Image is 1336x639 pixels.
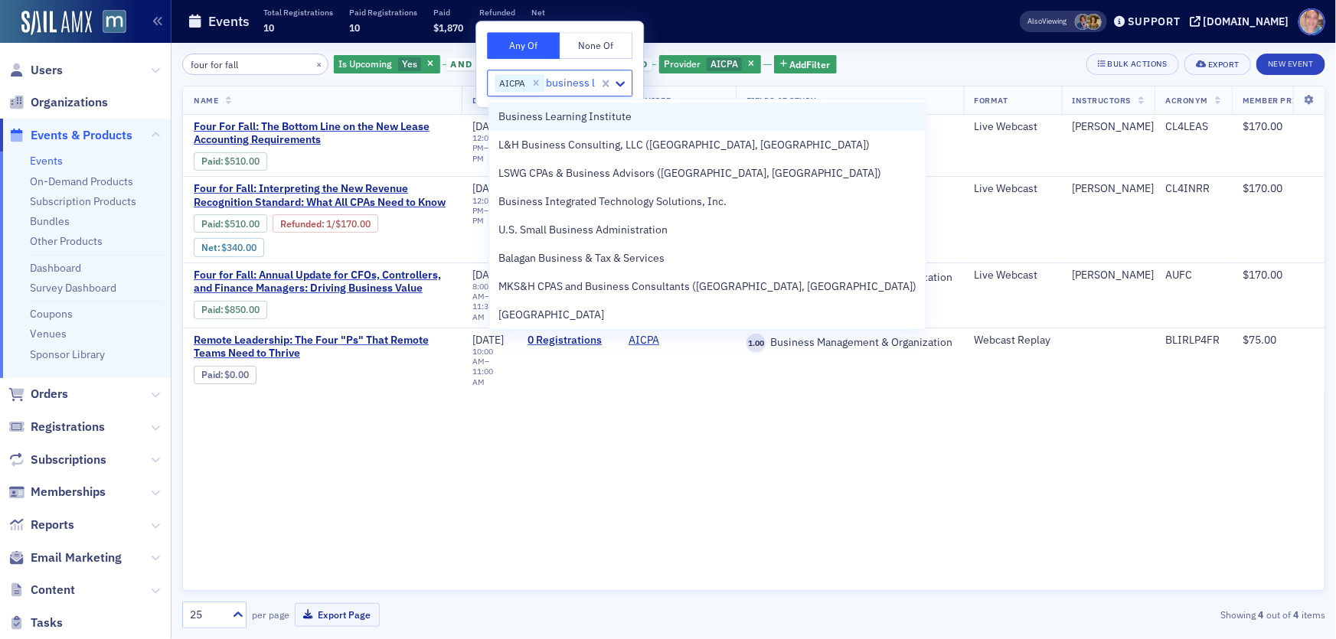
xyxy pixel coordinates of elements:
a: On-Demand Products [30,174,133,188]
div: Remove AICPA [528,74,544,93]
span: $1,870 [433,21,463,34]
div: Yes [334,55,440,74]
a: Registrations [8,419,105,435]
a: Users [8,62,63,79]
span: $340.00 [222,242,257,253]
div: Showing out of items [955,608,1325,621]
a: Subscription Products [30,194,136,208]
p: Refunded [479,7,515,18]
a: Memberships [8,484,106,500]
span: Provider [629,95,671,106]
span: Fields Of Study [746,95,817,106]
div: Support [1128,15,1181,28]
span: Organizations [31,94,108,111]
div: Refunded: 3 - $51000 [273,214,377,233]
p: Paid Registrations [349,7,417,18]
a: Coupons [30,307,73,321]
div: – [472,196,506,226]
div: – [472,347,506,387]
a: Refunded [280,218,322,230]
span: Provider [665,57,701,70]
span: 1.00 [746,334,766,353]
time: 8:00 AM [472,281,488,302]
span: Net : [201,242,222,253]
strong: 4 [1291,608,1302,621]
div: AICPA [495,74,528,93]
div: [DOMAIN_NAME] [1204,15,1289,28]
span: Orders [31,386,68,403]
div: Paid: 0 - $0 [194,366,256,384]
span: $75.00 [1243,333,1276,347]
div: Export [1208,60,1240,69]
span: Memberships [31,484,106,500]
time: 11:30 AM [472,301,493,321]
span: Tasks [31,615,63,631]
span: LSWG CPAs & Business Advisors ([GEOGRAPHIC_DATA], [GEOGRAPHIC_DATA]) [498,165,881,181]
button: Any Of [487,32,560,59]
span: Business Management & Organization [766,336,953,350]
span: $0.00 [225,369,250,380]
span: Content [31,582,75,598]
div: Also [1028,16,1043,26]
strong: 4 [1256,608,1266,621]
time: 12:00 PM [472,132,493,153]
div: Live Webcast [975,182,1051,196]
button: [DOMAIN_NAME] [1190,16,1295,27]
span: 10 [263,21,274,34]
span: Events & Products [31,127,132,144]
span: Four For Fall: The Bottom Line on the New Lease Accounting Requirements [194,120,451,147]
a: Orders [8,386,68,403]
h1: Events [208,12,250,31]
a: Venues [30,327,67,341]
a: [PERSON_NAME] [1073,120,1155,134]
p: Paid [433,7,463,18]
span: [DATE] [472,333,504,347]
span: 10 [349,21,360,34]
span: Users [31,62,63,79]
img: SailAMX [103,10,126,34]
span: Yes [402,57,417,70]
div: CL4INRR [1165,182,1221,196]
span: $170.00 [1243,181,1282,195]
span: Subscriptions [31,452,106,468]
div: [PERSON_NAME] [1073,269,1155,282]
a: Remote Leadership: The Four "Ps" That Remote Teams Need to Thrive [194,334,451,360]
div: AUFC [1165,269,1221,282]
div: BLIRLP4FR [1165,334,1221,347]
p: Net [531,7,561,18]
div: Paid: 3 - $51000 [194,214,267,233]
a: 0 Registrations [528,334,607,347]
a: Content [8,582,75,598]
a: Bundles [30,214,70,228]
div: AICPA [659,55,761,74]
span: $170.00 [335,218,371,230]
a: Events & Products [8,127,132,144]
span: Format [975,95,1008,106]
div: Bulk Actions [1108,60,1168,68]
span: Name [194,95,218,106]
span: Instructors [1073,95,1132,106]
a: Paid [201,155,220,167]
button: Export Page [295,603,380,627]
button: None Of [560,32,632,59]
span: [DATE] [472,119,504,133]
a: Dashboard [30,261,81,275]
div: – [472,282,506,322]
span: Business Learning Institute [498,109,632,125]
time: 11:00 AM [472,366,493,386]
a: [PERSON_NAME] [1073,182,1155,196]
span: Viewing [1028,16,1067,27]
time: 3:00 PM [472,205,505,226]
a: Tasks [8,615,63,631]
span: $170.00 [1243,119,1282,133]
time: 3:00 PM [472,142,505,163]
div: CL4LEAS [1165,120,1221,134]
span: : [201,155,225,167]
time: 10:00 AM [472,346,493,367]
span: Add Filter [790,57,831,71]
span: $510.00 [225,218,260,230]
span: Reports [31,517,74,533]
